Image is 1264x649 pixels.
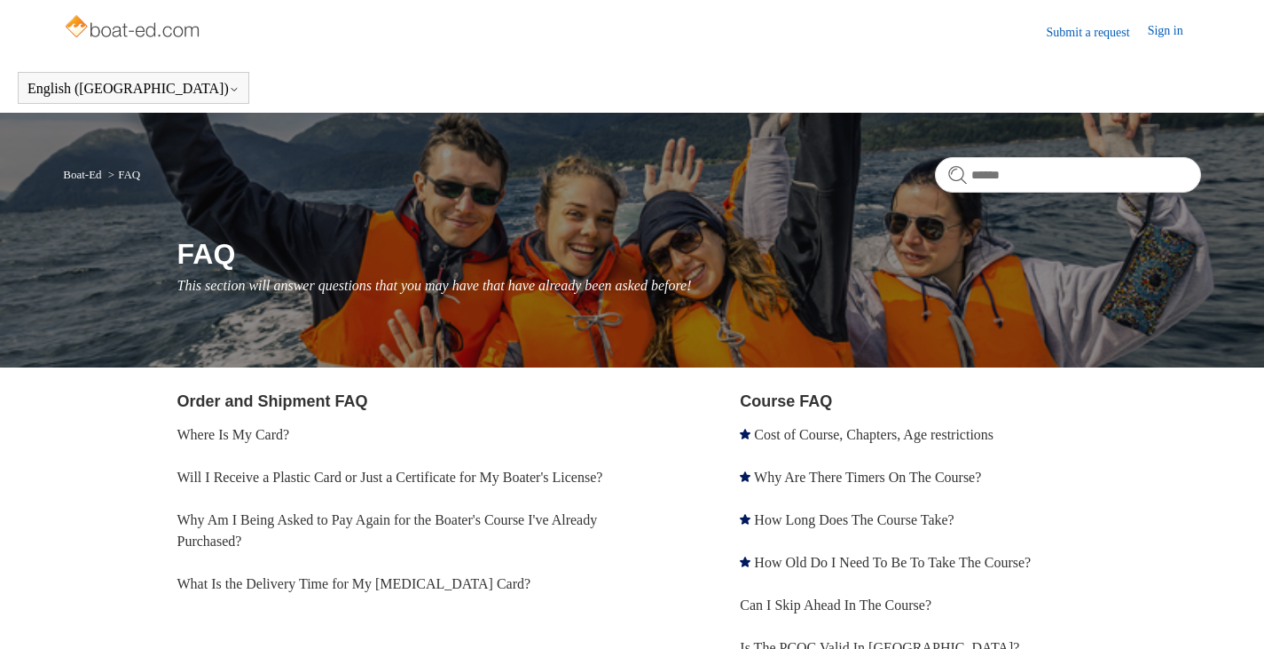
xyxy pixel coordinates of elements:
[740,471,750,482] svg: Promoted article
[177,576,531,591] a: What Is the Delivery Time for My [MEDICAL_DATA] Card?
[740,429,750,439] svg: Promoted article
[177,470,603,485] a: Will I Receive a Plastic Card or Just a Certificate for My Boater's License?
[1047,23,1148,42] a: Submit a request
[754,512,954,527] a: How Long Does The Course Take?
[740,514,750,525] svg: Promoted article
[754,470,981,485] a: Why Are There Timers On The Course?
[177,392,368,410] a: Order and Shipment FAQ
[105,168,140,181] li: FAQ
[27,81,239,97] button: English ([GEOGRAPHIC_DATA])
[177,275,1201,297] p: This section will answer questions that you may have that have already been asked before!
[177,427,290,442] a: Where Is My Card?
[1148,21,1201,43] a: Sign in
[177,512,598,549] a: Why Am I Being Asked to Pay Again for the Boater's Course I've Already Purchased?
[63,11,204,46] img: Boat-Ed Help Center home page
[740,557,750,567] svg: Promoted article
[740,598,931,613] a: Can I Skip Ahead In The Course?
[935,157,1201,193] input: Search
[63,168,105,181] li: Boat-Ed
[754,427,993,442] a: Cost of Course, Chapters, Age restrictions
[740,392,832,410] a: Course FAQ
[63,168,101,181] a: Boat-Ed
[1205,590,1251,636] div: Live chat
[177,233,1201,275] h1: FAQ
[754,555,1031,570] a: How Old Do I Need To Be To Take The Course?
